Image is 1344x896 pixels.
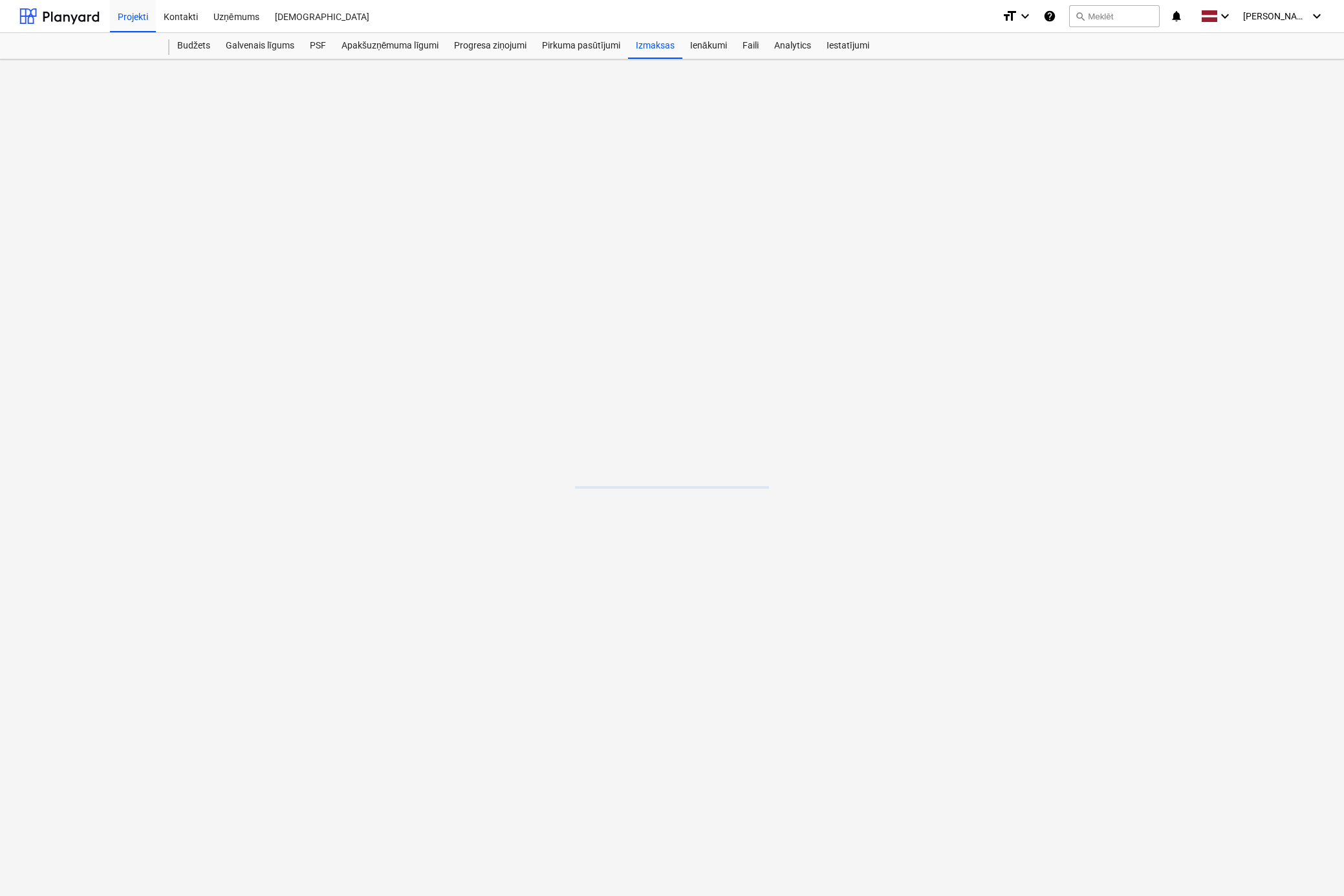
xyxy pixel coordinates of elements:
span: [PERSON_NAME] [1243,11,1308,21]
i: keyboard_arrow_down [1217,8,1233,24]
a: Iestatījumi [819,33,877,59]
button: Meklēt [1069,5,1160,27]
a: Ienākumi [682,33,735,59]
a: Analytics [766,33,819,59]
a: Budžets [169,33,218,59]
a: Faili [735,33,766,59]
a: Pirkuma pasūtījumi [534,33,628,59]
i: format_size [1002,8,1017,24]
i: keyboard_arrow_down [1017,8,1033,24]
i: Zināšanu pamats [1043,8,1056,24]
span: search [1075,11,1085,21]
a: Apakšuzņēmuma līgumi [334,33,446,59]
a: Izmaksas [628,33,682,59]
a: PSF [302,33,334,59]
i: notifications [1170,8,1183,24]
a: Progresa ziņojumi [446,33,534,59]
i: keyboard_arrow_down [1309,8,1325,24]
a: Galvenais līgums [218,33,302,59]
